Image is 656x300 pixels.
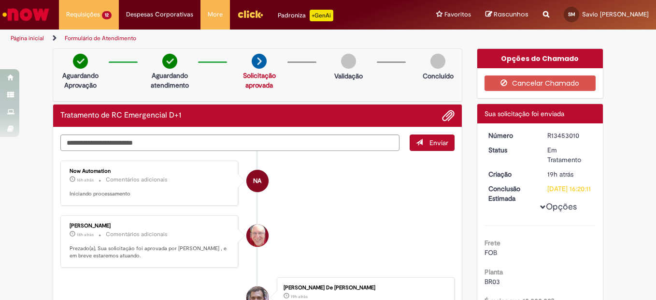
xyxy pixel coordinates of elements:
span: Favoritos [444,10,471,19]
span: 18h atrás [77,232,94,238]
p: Validação [334,71,363,81]
div: [PERSON_NAME] [70,223,230,229]
p: Aguardando Aprovação [57,71,104,90]
img: img-circle-grey.png [430,54,445,69]
span: SM [568,11,575,17]
span: More [208,10,223,19]
dt: Status [481,145,541,155]
p: Aguardando atendimento [146,71,193,90]
img: check-circle-green.png [73,54,88,69]
time: 27/08/2025 15:07:02 [547,170,573,179]
div: Padroniza [278,10,333,21]
span: Rascunhos [494,10,528,19]
p: +GenAi [310,10,333,21]
p: Concluído [423,71,454,81]
time: 27/08/2025 17:31:35 [77,177,94,183]
ul: Trilhas de página [7,30,430,47]
p: Iniciando processamento [70,190,230,198]
dt: Criação [481,169,541,179]
button: Adicionar anexos [442,109,455,122]
time: 27/08/2025 15:20:07 [77,232,94,238]
small: Comentários adicionais [106,176,168,184]
time: 27/08/2025 15:06:41 [291,294,308,300]
span: Savio [PERSON_NAME] [582,10,649,18]
div: Opções do Chamado [477,49,603,68]
span: 19h atrás [547,170,573,179]
img: arrow-next.png [252,54,267,69]
button: Enviar [410,135,455,151]
div: R13453010 [547,131,592,140]
div: [PERSON_NAME] De [PERSON_NAME] [284,285,444,291]
small: Comentários adicionais [106,230,168,239]
span: Despesas Corporativas [126,10,193,19]
img: ServiceNow [1,5,51,24]
button: Cancelar Chamado [485,75,596,91]
div: Em Tratamento [547,145,592,165]
a: Página inicial [11,34,44,42]
a: Rascunhos [485,10,528,19]
div: 27/08/2025 15:07:02 [547,169,592,179]
span: 19h atrás [291,294,308,300]
h2: Tratamento de RC Emergencial D+1 Histórico de tíquete [60,111,181,120]
div: Now Automation [246,170,269,192]
img: check-circle-green.png [162,54,177,69]
b: Planta [485,268,503,276]
a: Solicitação aprovada [243,71,276,90]
span: NA [253,169,261,193]
img: click_logo_yellow_360x200.png [237,7,263,21]
dt: Conclusão Estimada [481,184,541,203]
span: Sua solicitação foi enviada [485,109,564,118]
div: Fernando Cesar Ferreira [246,225,269,247]
textarea: Digite sua mensagem aqui... [60,135,399,151]
span: FOB [485,248,497,257]
div: [DATE] 16:20:11 [547,184,592,194]
img: img-circle-grey.png [341,54,356,69]
b: Frete [485,239,500,247]
p: Prezado(a), Sua solicitação foi aprovada por [PERSON_NAME] , e em breve estaremos atuando. [70,245,230,260]
span: Requisições [66,10,100,19]
dt: Número [481,131,541,140]
span: BR03 [485,277,500,286]
a: Formulário de Atendimento [65,34,136,42]
span: 16h atrás [77,177,94,183]
span: 12 [102,11,112,19]
div: Now Automation [70,168,230,174]
span: Enviar [429,138,448,147]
